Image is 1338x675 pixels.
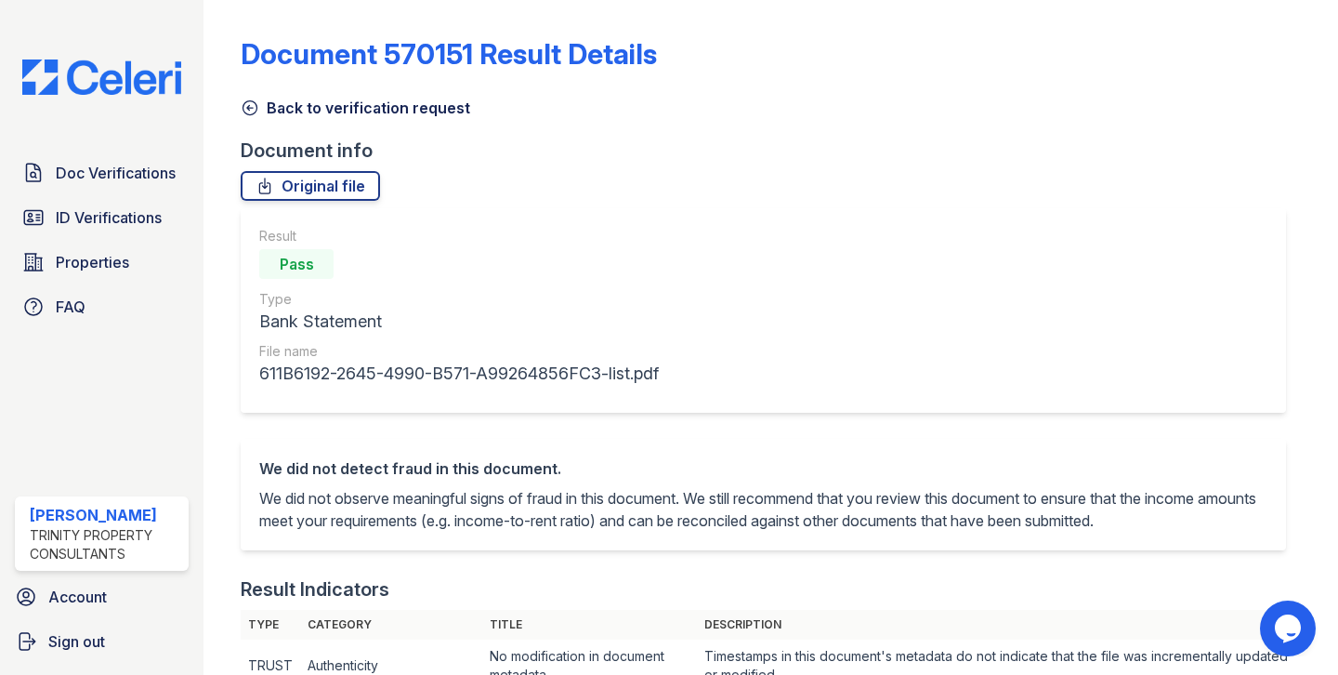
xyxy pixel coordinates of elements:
a: Sign out [7,623,196,660]
div: Result [259,227,659,245]
div: We did not detect fraud in this document. [259,457,1267,480]
p: We did not observe meaningful signs of fraud in this document. We still recommend that you review... [259,487,1267,532]
a: Account [7,578,196,615]
th: Description [697,610,1301,640]
th: Title [482,610,697,640]
a: FAQ [15,288,189,325]
span: Doc Verifications [56,162,176,184]
iframe: chat widget [1260,601,1319,656]
a: Document 570151 Result Details [241,37,657,71]
span: FAQ [56,296,85,318]
div: Bank Statement [259,309,659,335]
th: Category [300,610,482,640]
img: CE_Logo_Blue-a8612792a0a2168367f1c8372b55b34899dd931a85d93a1a3d3e32e68fde9ad4.png [7,60,196,95]
div: Result Indicators [241,576,389,602]
span: Sign out [48,630,105,653]
div: File name [259,342,659,361]
div: 611B6192-2645-4990-B571-A99264856FC3-list.pdf [259,361,659,387]
div: Trinity Property Consultants [30,526,181,563]
th: Type [241,610,300,640]
div: [PERSON_NAME] [30,504,181,526]
a: Back to verification request [241,97,470,119]
a: Properties [15,244,189,281]
span: Account [48,586,107,608]
a: Original file [241,171,380,201]
div: Document info [241,138,1301,164]
div: Type [259,290,659,309]
div: Pass [259,249,334,279]
span: ID Verifications [56,206,162,229]
a: ID Verifications [15,199,189,236]
a: Doc Verifications [15,154,189,192]
span: Properties [56,251,129,273]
